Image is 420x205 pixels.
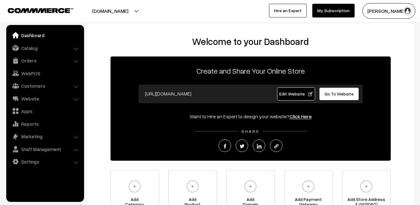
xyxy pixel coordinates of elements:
[8,144,82,155] a: Staff Management
[8,131,82,142] a: Marketing
[8,80,82,91] a: Customers
[324,91,354,96] span: Go To Website
[8,156,82,167] a: Settings
[8,8,73,13] img: COMMMERCE
[184,178,201,195] img: plus.svg
[300,178,317,195] img: plus.svg
[277,87,315,100] a: Edit Website
[319,87,359,100] a: Go To Website
[279,91,313,96] span: Edit Website
[290,113,312,120] a: Click Here
[8,105,82,117] a: Apps
[8,55,82,66] a: Orders
[8,30,82,41] a: Dashboard
[93,36,408,47] h2: Welcome to your Dashboard
[403,6,412,16] img: user
[8,42,82,54] a: Catalog
[312,4,355,17] a: My Subscription
[8,68,82,79] a: WebPOS
[242,178,259,195] img: plus.svg
[8,6,62,14] a: COMMMERCE
[111,113,391,120] div: Want to Hire an Expert to design your website?
[362,3,415,19] button: [PERSON_NAME]
[8,93,82,104] a: Website
[70,3,150,19] button: [DOMAIN_NAME]
[126,178,143,195] img: plus.svg
[111,65,391,76] p: Create and Share Your Online Store
[358,178,375,195] img: plus.svg
[269,4,307,17] a: Hire an Expert
[238,129,263,134] span: SHARE
[8,118,82,129] a: Reports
